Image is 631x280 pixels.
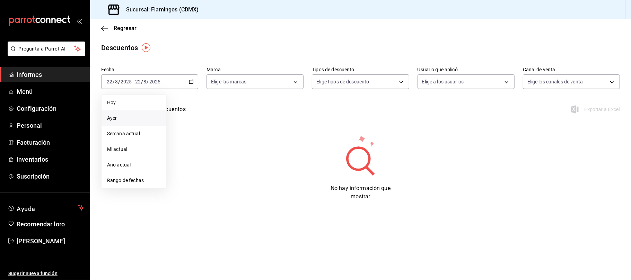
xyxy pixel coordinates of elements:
[17,122,42,129] font: Personal
[207,67,221,73] font: Marca
[113,79,115,84] font: /
[101,25,137,31] button: Regresar
[17,88,33,95] font: Menú
[17,205,35,213] font: Ayuda
[141,79,143,84] font: /
[107,178,144,183] font: Rango de fechas
[5,50,85,57] a: Pregunta a Parrot AI
[17,71,42,78] font: Informes
[126,6,199,13] font: Sucursal: Flamingos (CDMX)
[107,115,117,121] font: Ayer
[147,79,149,84] font: /
[107,100,116,105] font: Hoy
[19,46,66,52] font: Pregunta a Parrot AI
[107,146,127,152] font: Mi actual
[118,79,120,84] font: /
[106,79,113,84] input: --
[316,79,369,84] font: Elige tipos de descuento
[17,237,65,245] font: [PERSON_NAME]
[149,79,161,84] input: ----
[114,25,137,31] font: Regresar
[418,67,458,73] font: Usuario que aplicó
[422,79,464,84] font: Elige a los usuarios
[17,105,56,112] font: Configuración
[142,43,150,52] img: Marcador de información sobre herramientas
[312,67,354,73] font: Tipos de descuento
[8,42,85,56] button: Pregunta a Parrot AI
[527,79,583,84] font: Elige los canales de venta
[331,185,391,200] font: No hay información que mostrar
[523,67,555,73] font: Canal de venta
[143,79,147,84] input: --
[101,44,138,52] font: Descuentos
[120,79,132,84] input: ----
[107,162,131,168] font: Año actual
[17,139,50,146] font: Facturación
[135,79,141,84] input: --
[133,79,134,84] font: -
[17,220,65,228] font: Recomendar loro
[101,67,115,73] font: Fecha
[17,173,50,180] font: Suscripción
[211,79,246,84] font: Elige las marcas
[115,79,118,84] input: --
[76,18,82,24] button: abrir_cajón_menú
[17,156,48,163] font: Inventarios
[107,131,140,136] font: Semana actual
[8,271,58,276] font: Sugerir nueva función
